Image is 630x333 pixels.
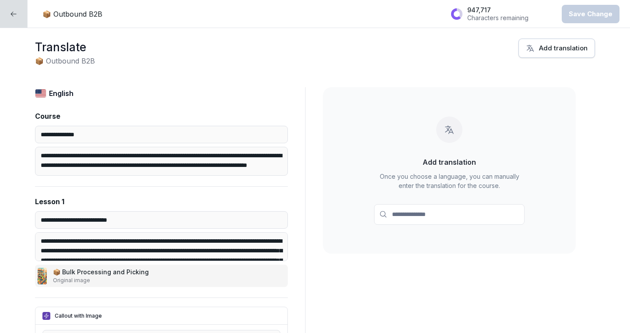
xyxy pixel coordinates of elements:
[423,157,476,167] p: Add translation
[446,3,554,25] button: 947,717Characters remaining
[49,88,73,99] p: English
[467,6,528,14] p: 947,717
[374,172,525,190] p: Once you choose a language, you can manually enter the translation for the course.
[518,39,595,58] button: Add translation
[526,43,588,53] div: Add translation
[35,89,46,98] img: us.svg
[35,39,95,56] h1: Translate
[42,9,102,19] p: 📦 Outbound B2B
[38,268,47,284] img: ktfoyga3t4tqxufzfc8o9iue.png
[35,196,64,207] p: Lesson 1
[569,9,612,19] p: Save Change
[562,5,619,23] button: Save Change
[53,267,150,276] p: 📦 Bulk Processing and Picking
[467,14,528,22] p: Characters remaining
[55,312,102,320] p: Callout with Image
[35,56,95,66] h2: 📦 Outbound B2B
[53,276,150,284] p: Original image
[35,111,60,121] p: Course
